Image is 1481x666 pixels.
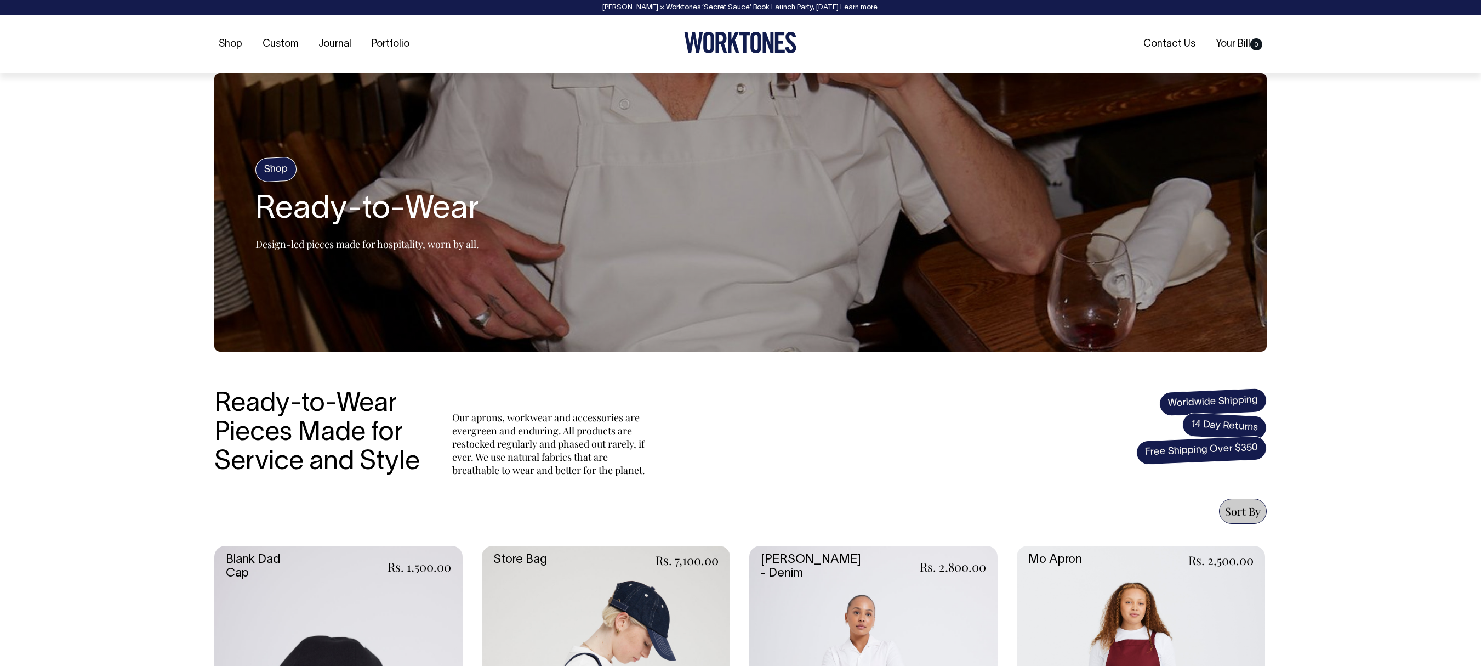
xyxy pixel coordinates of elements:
a: Shop [214,35,247,53]
p: Our aprons, workwear and accessories are evergreen and enduring. All products are restocked regul... [452,411,650,477]
a: Journal [314,35,356,53]
a: Learn more [840,4,878,11]
span: Free Shipping Over $350 [1136,436,1267,465]
p: Design-led pieces made for hospitality, worn by all. [255,238,479,251]
span: Worldwide Shipping [1159,388,1267,416]
a: Your Bill0 [1211,35,1267,53]
span: 14 Day Returns [1182,412,1267,441]
a: Contact Us [1139,35,1200,53]
span: Sort By [1225,504,1261,518]
h4: Shop [255,157,297,183]
h3: Ready-to-Wear Pieces Made for Service and Style [214,390,428,477]
a: Custom [258,35,303,53]
span: 0 [1250,38,1262,50]
a: Portfolio [367,35,414,53]
h2: Ready-to-Wear [255,193,479,228]
div: [PERSON_NAME] × Worktones ‘Secret Sauce’ Book Launch Party, [DATE]. . [11,4,1470,12]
